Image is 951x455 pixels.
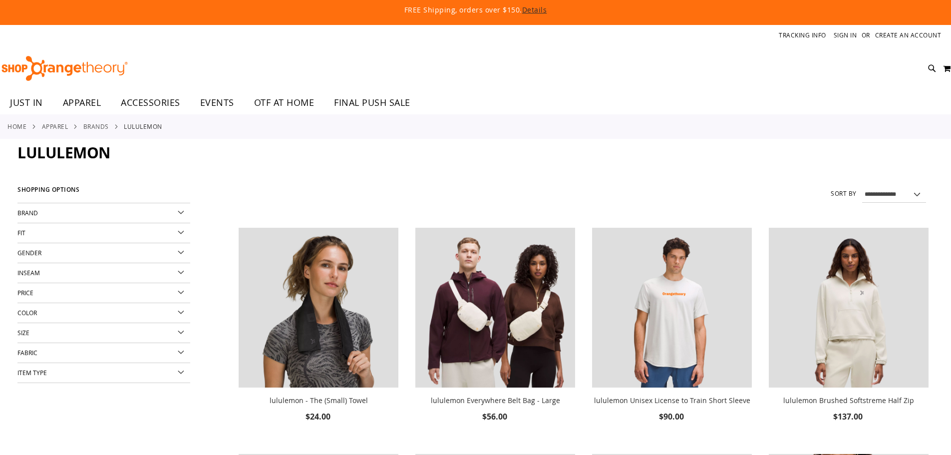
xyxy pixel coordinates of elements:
span: $90.00 [659,411,685,422]
span: Brand [17,209,38,217]
div: Fit [17,223,190,243]
span: Inseam [17,269,40,277]
span: Fit [17,229,25,237]
a: ACCESSORIES [111,91,190,114]
a: Details [522,5,547,14]
div: Color [17,303,190,323]
a: Tracking Info [779,31,826,39]
a: lululemon Unisex License to Train Short Sleeve [594,396,750,405]
img: lululemon Everywhere Belt Bag - Large [415,228,575,388]
span: $137.00 [833,411,864,422]
a: lululemon - The (Small) Towel [239,228,398,390]
strong: Shopping Options [17,182,190,203]
span: EVENTS [200,91,234,114]
div: product [587,223,757,449]
div: Inseam [17,263,190,283]
span: FINAL PUSH SALE [334,91,410,114]
span: Size [17,329,29,337]
span: Gender [17,249,41,257]
div: product [234,223,403,449]
div: Gender [17,243,190,263]
a: OTF AT HOME [244,91,324,114]
div: product [764,223,934,449]
a: APPAREL [53,91,111,114]
a: EVENTS [190,91,244,114]
span: Color [17,309,37,317]
a: Create an Account [875,31,942,39]
strong: lululemon [124,122,162,131]
a: BRANDS [83,122,109,131]
div: Item Type [17,363,190,383]
div: Price [17,283,190,303]
a: lululemon Brushed Softstreme Half Zip [769,228,929,390]
a: Home [7,122,26,131]
div: Brand [17,203,190,223]
a: lululemon Unisex License to Train Short Sleeve [592,228,752,390]
a: Sign In [834,31,857,39]
span: $24.00 [306,411,332,422]
span: lululemon [17,142,110,163]
a: lululemon Brushed Softstreme Half Zip [783,396,914,405]
span: OTF AT HOME [254,91,315,114]
img: lululemon Unisex License to Train Short Sleeve [592,228,752,388]
label: Sort By [831,189,857,198]
div: Fabric [17,343,190,363]
div: product [410,223,580,449]
p: FREE Shipping, orders over $150. [176,5,775,15]
a: lululemon Everywhere Belt Bag - Large [415,228,575,390]
span: Fabric [17,349,37,357]
span: JUST IN [10,91,43,114]
a: lululemon Everywhere Belt Bag - Large [431,396,560,405]
span: Price [17,289,33,297]
img: lululemon Brushed Softstreme Half Zip [769,228,929,388]
div: Size [17,323,190,343]
span: ACCESSORIES [121,91,180,114]
a: FINAL PUSH SALE [324,91,420,114]
a: APPAREL [42,122,68,131]
span: Item Type [17,369,47,377]
span: $56.00 [482,411,509,422]
img: lululemon - The (Small) Towel [239,228,398,388]
span: APPAREL [63,91,101,114]
a: lululemon - The (Small) Towel [270,396,368,405]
